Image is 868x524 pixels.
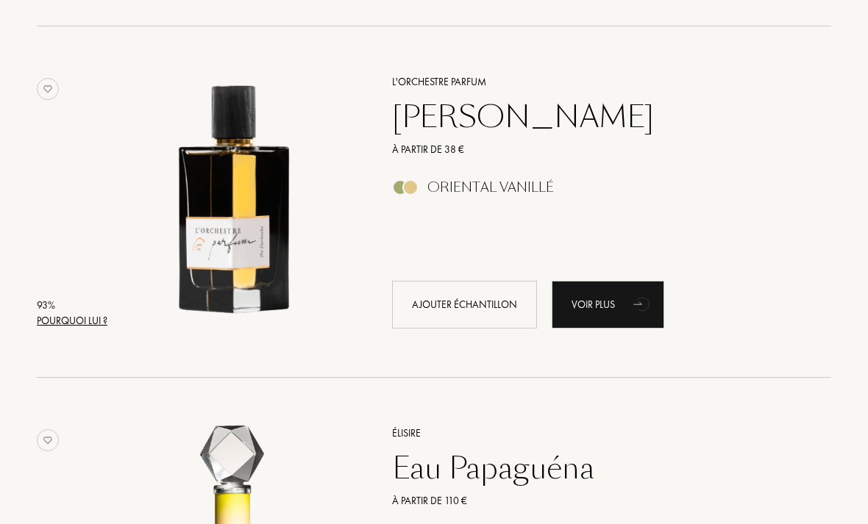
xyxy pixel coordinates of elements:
[113,72,357,317] img: Thé Darbouka L'Orchestre Parfum
[37,78,59,100] img: no_like_p.png
[381,99,810,134] a: [PERSON_NAME]
[381,493,810,509] a: À partir de 110 €
[552,281,664,329] div: Voir plus
[37,429,59,451] img: no_like_p.png
[381,184,810,199] a: Oriental Vanillé
[381,426,810,441] a: Élisire
[113,56,370,345] a: Thé Darbouka L'Orchestre Parfum
[37,298,107,313] div: 93 %
[381,142,810,157] a: À partir de 38 €
[381,74,810,90] a: L'Orchestre Parfum
[392,281,537,329] div: Ajouter échantillon
[628,289,658,318] div: animation
[552,281,664,329] a: Voir plusanimation
[37,313,107,329] div: Pourquoi lui ?
[427,179,554,195] div: Oriental Vanillé
[381,451,810,486] a: Eau Papaguéna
